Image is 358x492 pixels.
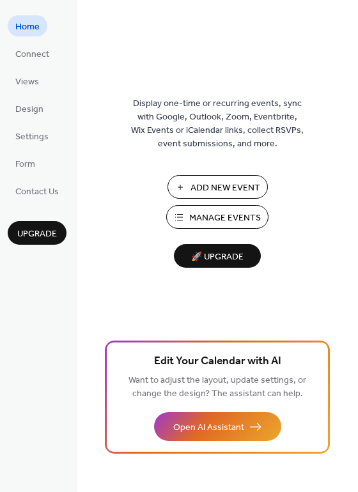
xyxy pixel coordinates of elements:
[182,249,253,266] span: 🚀 Upgrade
[8,70,47,91] a: Views
[131,97,304,151] span: Display one-time or recurring events, sync with Google, Outlook, Zoom, Eventbrite, Wix Events or ...
[8,15,47,36] a: Home
[173,421,244,434] span: Open AI Assistant
[166,205,268,229] button: Manage Events
[154,412,281,441] button: Open AI Assistant
[8,125,56,146] a: Settings
[8,153,43,174] a: Form
[15,185,59,199] span: Contact Us
[174,244,261,268] button: 🚀 Upgrade
[15,103,43,116] span: Design
[189,211,261,225] span: Manage Events
[167,175,268,199] button: Add New Event
[15,75,39,89] span: Views
[15,130,49,144] span: Settings
[154,353,281,371] span: Edit Your Calendar with AI
[8,43,57,64] a: Connect
[8,180,66,201] a: Contact Us
[15,158,35,171] span: Form
[128,372,306,403] span: Want to adjust the layout, update settings, or change the design? The assistant can help.
[8,221,66,245] button: Upgrade
[17,227,57,241] span: Upgrade
[8,98,51,119] a: Design
[15,48,49,61] span: Connect
[15,20,40,34] span: Home
[191,181,260,195] span: Add New Event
